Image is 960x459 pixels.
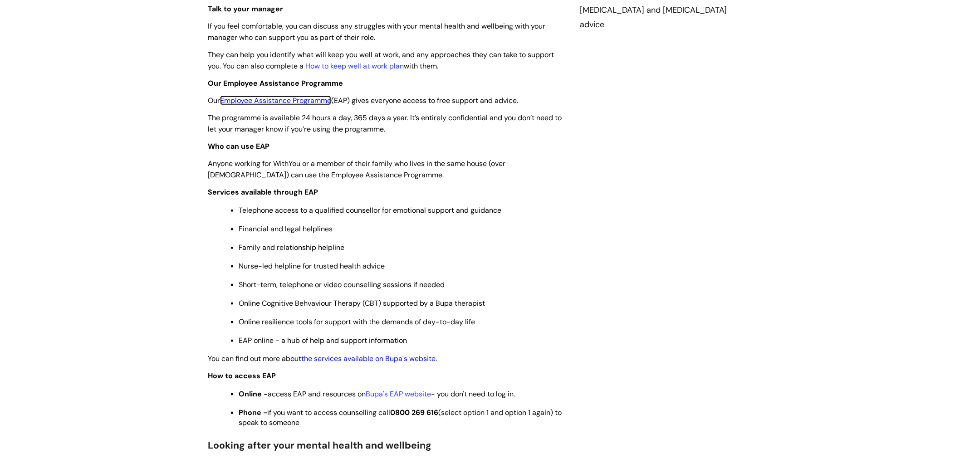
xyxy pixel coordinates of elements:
[208,439,431,452] span: Looking after your mental health and wellbeing
[239,408,267,417] strong: Phone -
[239,408,562,427] span: if you want to access counselling call (select option 1 and option 1 again) to speak to someone
[239,389,268,399] strong: Online -
[208,4,283,14] span: Talk to your manager
[208,187,318,197] strong: Services available through EAP
[404,61,438,71] span: with them.
[208,96,518,105] span: Our (EAP) gives everyone access to free support and advice.
[208,354,437,363] span: You can find out more about .
[239,280,445,289] span: Short-term, telephone or video counselling sessions if needed
[239,336,407,345] span: EAP online - a hub of help and support information
[301,354,436,363] a: the services available on Bupa's website
[239,317,475,327] span: Online resilience tools for support with the demands of day-to-day life
[208,159,505,180] span: Anyone working for WithYou or a member of their family who lives in the same house (over [DEMOGRA...
[305,61,404,71] a: How to keep well at work plan
[208,21,545,42] span: If you feel comfortable, you can discuss any struggles with your mental health and wellbeing with...
[208,50,554,71] span: They can help you identify what will keep you well at work, and any approaches they can take to s...
[208,113,562,134] span: The programme is available 24 hours a day, 365 days a year. It’s entirely confidential and you do...
[239,243,344,252] span: Family and relationship helpline
[239,261,385,271] span: Nurse-led helpline for trusted health advice
[239,224,333,234] span: Financial and legal helplines
[366,389,431,399] a: Bupa's EAP website
[208,371,276,381] strong: How to access EAP
[390,408,438,417] strong: 0800 269 616
[580,5,727,31] a: [MEDICAL_DATA] and [MEDICAL_DATA] advice
[239,298,485,308] span: Online Cognitive Behvaviour Therapy (CBT) supported by a Bupa therapist
[220,96,331,105] a: Employee Assistance Programme
[208,78,343,88] span: Our Employee Assistance Programme
[239,205,501,215] span: Telephone access to a qualified counsellor for emotional support and guidance
[239,389,515,399] span: access EAP and resources on - you don't need to log in.
[208,142,269,151] strong: Who can use EAP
